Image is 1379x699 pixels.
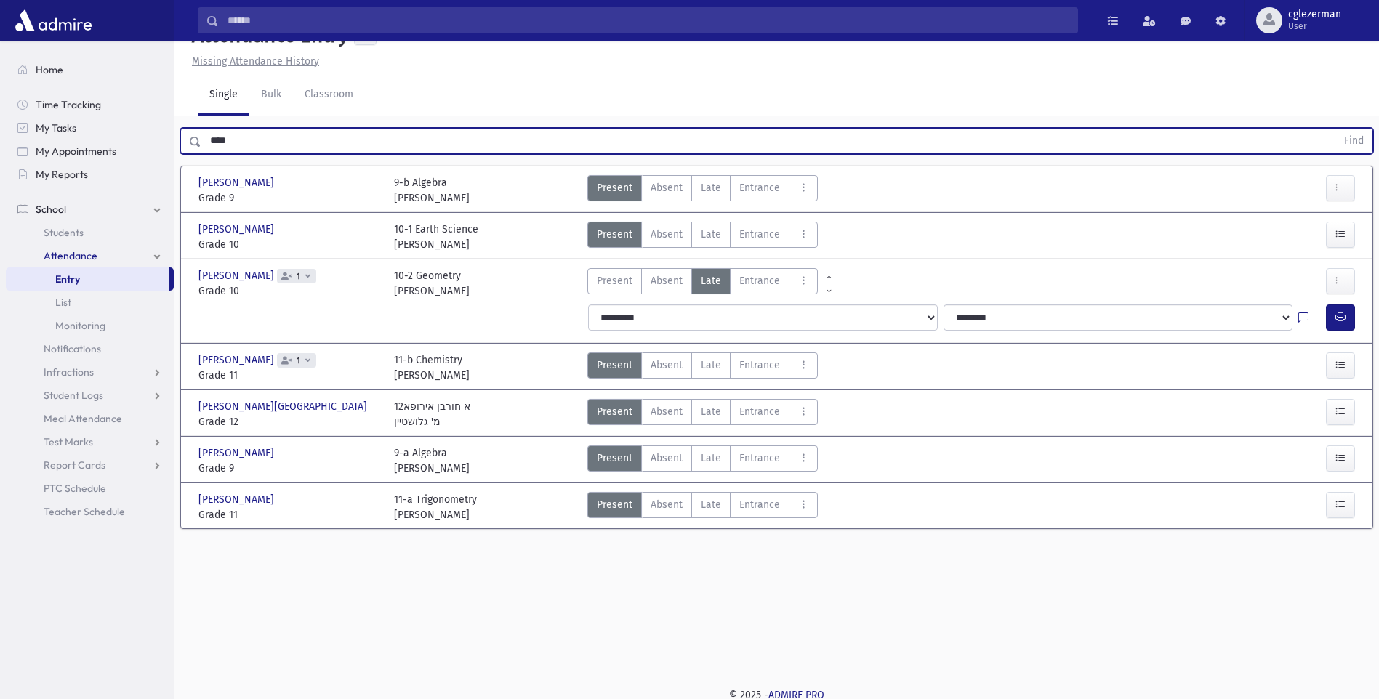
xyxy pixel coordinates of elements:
[394,399,470,429] div: 12א חורבן אירופא מ' גלושטיין
[651,273,683,288] span: Absent
[394,352,470,383] div: 11-b Chemistry [PERSON_NAME]
[6,337,174,360] a: Notifications
[6,93,174,116] a: Time Tracking
[44,249,97,262] span: Attendance
[192,55,319,68] u: Missing Attendance History
[44,365,94,379] span: Infractions
[651,404,683,419] span: Absent
[597,497,632,512] span: Present
[6,477,174,500] a: PTC Schedule
[6,140,174,163] a: My Appointments
[587,268,818,299] div: AttTypes
[587,445,818,476] div: AttTypes
[1288,9,1341,20] span: cglezerman
[186,55,319,68] a: Missing Attendance History
[597,227,632,242] span: Present
[36,121,76,134] span: My Tasks
[44,435,93,448] span: Test Marks
[12,6,95,35] img: AdmirePro
[739,450,780,466] span: Entrance
[44,482,106,495] span: PTC Schedule
[651,180,683,195] span: Absent
[394,445,470,476] div: 9-a Algebra [PERSON_NAME]
[36,203,66,216] span: School
[6,500,174,523] a: Teacher Schedule
[36,168,88,181] span: My Reports
[44,389,103,402] span: Student Logs
[6,314,174,337] a: Monitoring
[44,505,125,518] span: Teacher Schedule
[701,273,721,288] span: Late
[597,273,632,288] span: Present
[739,273,780,288] span: Entrance
[198,75,249,116] a: Single
[198,237,379,252] span: Grade 10
[6,267,169,291] a: Entry
[198,368,379,383] span: Grade 11
[394,492,477,522] div: 11-a Trigonometry [PERSON_NAME]
[36,98,101,111] span: Time Tracking
[36,63,63,76] span: Home
[597,357,632,373] span: Present
[55,272,80,286] span: Entry
[701,357,721,373] span: Late
[6,163,174,186] a: My Reports
[44,342,101,355] span: Notifications
[651,497,683,512] span: Absent
[394,175,470,206] div: 9-b Algebra [PERSON_NAME]
[198,507,379,522] span: Grade 11
[701,227,721,242] span: Late
[597,404,632,419] span: Present
[701,497,721,512] span: Late
[6,116,174,140] a: My Tasks
[597,450,632,466] span: Present
[55,319,105,332] span: Monitoring
[198,190,379,206] span: Grade 9
[198,283,379,299] span: Grade 10
[198,352,277,368] span: [PERSON_NAME]
[198,268,277,283] span: [PERSON_NAME]
[587,222,818,252] div: AttTypes
[44,458,105,472] span: Report Cards
[293,75,365,116] a: Classroom
[6,407,174,430] a: Meal Attendance
[651,227,683,242] span: Absent
[249,75,293,116] a: Bulk
[651,357,683,373] span: Absent
[587,175,818,206] div: AttTypes
[1335,129,1372,153] button: Find
[219,7,1077,33] input: Search
[55,296,71,309] span: List
[6,244,174,267] a: Attendance
[6,221,174,244] a: Students
[6,58,174,81] a: Home
[6,291,174,314] a: List
[701,450,721,466] span: Late
[6,430,174,453] a: Test Marks
[739,497,780,512] span: Entrance
[6,198,174,221] a: School
[6,360,174,384] a: Infractions
[701,404,721,419] span: Late
[198,461,379,476] span: Grade 9
[739,180,780,195] span: Entrance
[597,180,632,195] span: Present
[198,414,379,429] span: Grade 12
[294,356,303,365] span: 1
[739,404,780,419] span: Entrance
[198,492,277,507] span: [PERSON_NAME]
[198,222,277,237] span: [PERSON_NAME]
[739,227,780,242] span: Entrance
[198,175,277,190] span: [PERSON_NAME]
[44,226,84,239] span: Students
[198,445,277,461] span: [PERSON_NAME]
[1288,20,1341,32] span: User
[739,357,780,373] span: Entrance
[701,180,721,195] span: Late
[394,268,470,299] div: 10-2 Geometry [PERSON_NAME]
[651,450,683,466] span: Absent
[6,453,174,477] a: Report Cards
[587,492,818,522] div: AttTypes
[36,145,116,158] span: My Appointments
[44,412,122,425] span: Meal Attendance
